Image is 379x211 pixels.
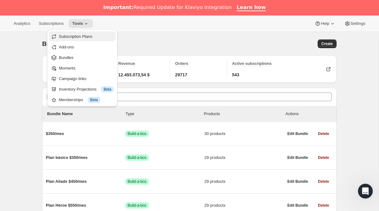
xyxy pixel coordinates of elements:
[46,202,125,209] span: Plan Héroe $550/mes
[237,4,266,11] a: Learn how
[318,179,329,184] span: Delete
[318,39,337,48] button: Create
[49,63,116,73] button: Moments
[284,129,312,138] button: Edit Bundle
[311,19,339,28] button: Help
[175,61,188,66] span: Orders
[175,72,187,78] span: 29717
[284,201,312,210] button: Edit Bundle
[59,45,74,49] span: Add-ons
[49,95,116,105] button: Memberships
[287,155,308,160] span: Edit Bundle
[90,97,98,102] span: Beta
[103,4,133,10] b: Important:
[59,86,114,92] div: Inventory Projections
[39,21,64,26] span: Subscriptions
[68,19,93,28] button: Tools
[59,76,86,81] span: Campaign links
[118,61,135,66] span: Revenue
[318,131,329,136] span: Delete
[118,72,150,78] span: 12.493.073,54 $
[128,179,147,184] span: Build-a-box
[46,131,125,137] span: $350/mes
[47,111,126,117] p: Bundle Name
[321,41,333,46] span: Create
[103,4,231,11] div: Required Update for Klaviyo Integration
[35,19,67,28] button: Subscriptions
[49,84,116,94] button: Inventory Projections
[350,21,365,26] span: Settings
[49,42,116,52] button: Add-ons
[287,131,308,136] span: Edit Bundle
[128,203,147,208] span: Build-a-box
[49,74,116,83] button: Campaign links
[318,155,329,160] span: Delete
[341,19,369,28] button: Settings
[128,155,147,160] span: Build-a-box
[287,179,308,184] span: Edit Bundle
[205,178,284,185] span: 29 products
[285,111,332,117] div: Actions
[49,31,116,41] button: Subscription Plans
[314,201,333,210] button: Delete
[232,61,272,66] span: Active subscriptions
[128,131,147,136] span: Build-a-box
[72,21,83,26] span: Tools
[314,129,333,138] button: Delete
[205,131,284,137] span: 30 products
[284,153,312,162] button: Edit Bundle
[42,40,66,47] span: Bundles
[314,153,333,162] button: Delete
[287,203,308,208] span: Edit Bundle
[318,203,329,208] span: Delete
[284,177,312,186] button: Edit Bundle
[59,97,114,103] div: Memberships
[10,19,34,28] button: Analytics
[314,177,333,186] button: Delete
[59,34,92,39] span: Subscription Plans
[204,111,282,117] div: Products
[46,155,125,161] span: Plan básico $350/mes
[205,202,284,209] span: 29 products
[321,21,329,26] span: Help
[205,155,284,161] span: 29 products
[14,21,30,26] span: Analytics
[104,87,111,92] span: Beta
[358,184,373,199] iframe: Intercom live chat
[49,52,116,62] button: Bundles
[59,55,73,60] span: Bundles
[46,178,125,185] span: Plan Aliadx $450/mes
[57,92,332,101] input: Filter bundles
[59,66,75,70] span: Moments
[232,72,239,78] span: 543
[126,111,204,117] div: Type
